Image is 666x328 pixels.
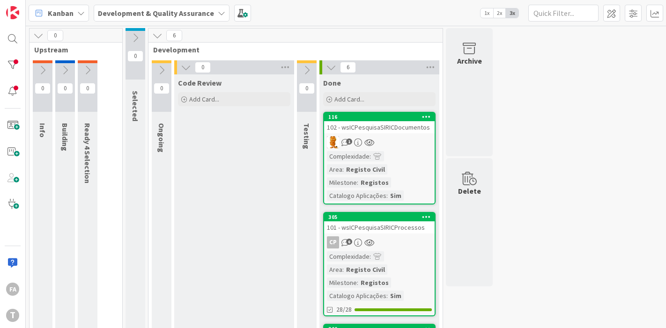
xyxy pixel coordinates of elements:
[327,236,339,248] div: CP
[324,121,435,133] div: 102 - wsICPesquisaSIRICDocumentos
[47,30,63,41] span: 0
[357,277,358,288] span: :
[299,83,315,94] span: 0
[342,164,344,175] span: :
[528,5,599,22] input: Quick Filter...
[57,83,73,94] span: 0
[323,78,341,87] span: Done
[458,185,481,197] div: Delete
[346,138,352,145] span: 1
[154,83,170,94] span: 0
[131,91,140,121] span: Selected
[98,8,214,18] b: Development & Quality Assurance
[386,291,388,301] span: :
[388,190,404,201] div: Sim
[327,190,386,201] div: Catalogo Aplicações
[60,123,70,151] span: Building
[6,6,19,19] img: Visit kanbanzone.com
[370,251,371,262] span: :
[344,264,387,275] div: Registo Civil
[386,190,388,201] span: :
[327,136,339,148] img: RL
[324,136,435,148] div: RL
[195,62,211,73] span: 0
[324,221,435,233] div: 101 - wsICPesquisaSIRICProcessos
[327,277,357,288] div: Milestone
[166,30,182,41] span: 6
[388,291,404,301] div: Sim
[358,277,391,288] div: Registos
[324,213,435,221] div: 305
[336,305,352,314] span: 28/28
[457,55,482,66] div: Archive
[358,177,391,188] div: Registos
[327,291,386,301] div: Catalogo Aplicações
[6,283,19,296] div: FA
[324,236,435,248] div: CP
[324,213,435,233] div: 305101 - wsICPesquisaSIRICProcessos
[323,112,436,204] a: 116102 - wsICPesquisaSIRICDocumentosRLComplexidade:Area:Registo CivilMilestone:RegistosCatalogo A...
[178,78,222,87] span: Code Review
[327,264,342,275] div: Area
[323,212,436,316] a: 305101 - wsICPesquisaSIRICProcessosCPComplexidade:Area:Registo CivilMilestone:RegistosCatalogo Ap...
[83,123,92,183] span: Ready 4 Selection
[346,239,352,245] span: 6
[127,51,143,62] span: 0
[34,45,111,54] span: Upstream
[481,8,493,18] span: 1x
[370,151,371,161] span: :
[327,151,370,161] div: Complexidade
[48,7,74,19] span: Kanban
[35,83,51,94] span: 0
[38,123,47,138] span: Info
[189,95,219,103] span: Add Card...
[344,164,387,175] div: Registo Civil
[153,45,431,54] span: Development
[506,8,518,18] span: 3x
[324,113,435,133] div: 116102 - wsICPesquisaSIRICDocumentos
[324,113,435,121] div: 116
[80,83,96,94] span: 0
[6,309,19,322] div: T
[334,95,364,103] span: Add Card...
[493,8,506,18] span: 2x
[327,251,370,262] div: Complexidade
[357,177,358,188] span: :
[157,123,166,153] span: Ongoing
[342,264,344,275] span: :
[302,123,311,149] span: Testing
[328,214,435,220] div: 305
[327,177,357,188] div: Milestone
[328,114,435,120] div: 116
[340,62,356,73] span: 6
[327,164,342,175] div: Area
